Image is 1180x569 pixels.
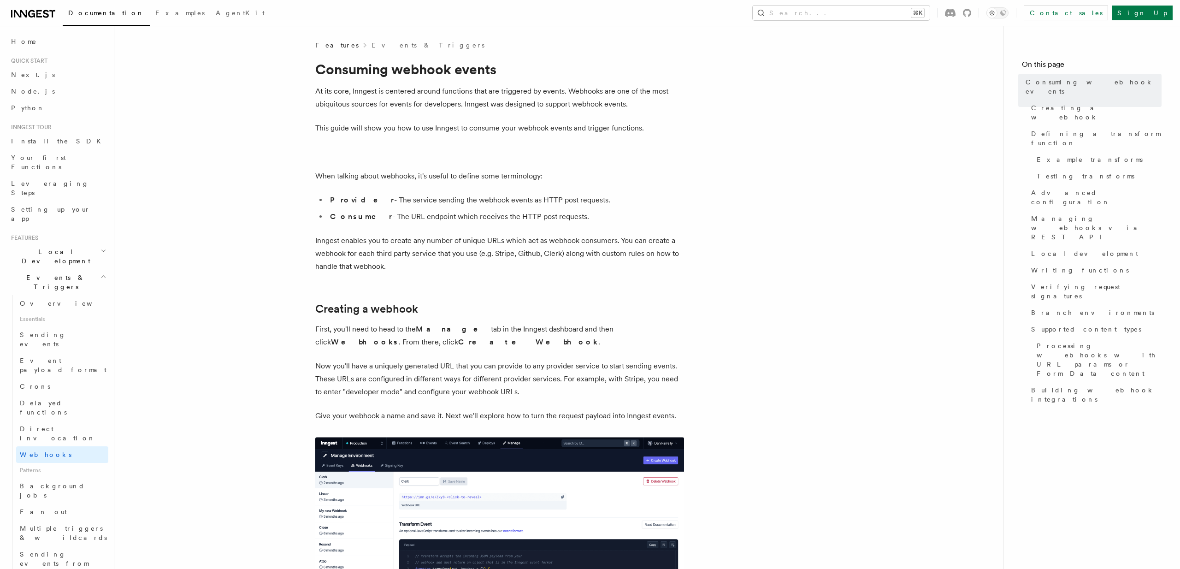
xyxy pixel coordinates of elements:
a: Home [7,33,108,50]
a: Event payload format [16,352,108,378]
span: Background jobs [20,482,85,499]
a: Sending events [16,326,108,352]
p: At its core, Inngest is centered around functions that are triggered by events. Webhooks are one ... [315,85,684,111]
a: Node.js [7,83,108,100]
span: Features [315,41,359,50]
span: Consuming webhook events [1026,77,1162,96]
button: Search...⌘K [753,6,930,20]
a: Example transforms [1033,151,1162,168]
span: Webhooks [20,451,71,458]
span: Direct invocation [20,425,95,442]
a: Documentation [63,3,150,26]
kbd: ⌘K [911,8,924,18]
strong: Create Webhook [458,338,598,346]
a: Verifying request signatures [1027,279,1162,304]
li: - The service sending the webhook events as HTTP post requests. [327,194,684,207]
h4: On this page [1022,59,1162,74]
span: Advanced configuration [1031,188,1162,207]
a: Branch environments [1027,304,1162,321]
a: Fan out [16,504,108,520]
span: Quick start [7,57,47,65]
span: Events & Triggers [7,273,100,291]
a: Defining a transform function [1027,125,1162,151]
span: Examples [155,9,205,17]
a: Python [7,100,108,116]
span: Patterns [16,463,108,478]
span: Defining a transform function [1031,129,1162,148]
a: Background jobs [16,478,108,504]
span: Home [11,37,37,46]
a: Leveraging Steps [7,175,108,201]
a: Creating a webhook [315,302,418,315]
span: Crons [20,383,50,390]
p: Now you'll have a uniquely generated URL that you can provide to any provider service to start se... [315,360,684,398]
span: Branch environments [1031,308,1154,317]
span: Managing webhooks via REST API [1031,214,1162,242]
button: Local Development [7,243,108,269]
a: Webhooks [16,446,108,463]
a: Delayed functions [16,395,108,421]
a: AgentKit [210,3,270,25]
a: Advanced configuration [1027,184,1162,210]
span: Setting up your app [11,206,90,222]
a: Creating a webhook [1027,100,1162,125]
a: Direct invocation [16,421,108,446]
span: Verifying request signatures [1031,282,1162,301]
a: Managing webhooks via REST API [1027,210,1162,245]
span: Local development [1031,249,1138,258]
a: Supported content types [1027,321,1162,338]
button: Events & Triggers [7,269,108,295]
span: AgentKit [216,9,265,17]
span: Event payload format [20,357,106,373]
a: Consuming webhook events [1022,74,1162,100]
span: Your first Functions [11,154,66,171]
a: Next.js [7,66,108,83]
strong: Consumer [330,212,392,221]
a: Crons [16,378,108,395]
p: When talking about webhooks, it's useful to define some terminology: [315,170,684,183]
span: Sending events [20,331,66,348]
span: Processing webhooks with URL params or Form Data content [1037,341,1162,378]
a: Events & Triggers [372,41,484,50]
a: Testing transforms [1033,168,1162,184]
span: Overview [20,300,115,307]
span: Supported content types [1031,325,1141,334]
span: Leveraging Steps [11,180,89,196]
a: Sign Up [1112,6,1173,20]
strong: Provider [330,196,394,204]
span: Install the SDK [11,137,106,145]
span: Local Development [7,247,100,266]
a: Contact sales [1024,6,1108,20]
p: This guide will show you how to use Inngest to consume your webhook events and trigger functions. [315,122,684,135]
h1: Consuming webhook events [315,61,684,77]
a: Local development [1027,245,1162,262]
a: Overview [16,295,108,312]
span: Building webhook integrations [1031,385,1162,404]
span: Next.js [11,71,55,78]
span: Delayed functions [20,399,67,416]
a: Your first Functions [7,149,108,175]
strong: Manage [416,325,491,333]
span: Inngest tour [7,124,52,131]
a: Examples [150,3,210,25]
a: Building webhook integrations [1027,382,1162,408]
p: First, you'll need to head to the tab in the Inngest dashboard and then click . From there, click . [315,323,684,349]
span: Example transforms [1037,155,1143,164]
a: Writing functions [1027,262,1162,279]
span: Essentials [16,312,108,326]
span: Writing functions [1031,266,1129,275]
span: Fan out [20,508,67,516]
p: Inngest enables you to create any number of unique URLs which act as webhook consumers. You can c... [315,234,684,273]
span: Node.js [11,88,55,95]
p: Give your webhook a name and save it. Next we'll explore how to turn the request payload into Inn... [315,409,684,422]
a: Install the SDK [7,133,108,149]
span: Documentation [68,9,144,17]
a: Setting up your app [7,201,108,227]
span: Creating a webhook [1031,103,1162,122]
span: Python [11,104,45,112]
strong: Webhooks [331,338,399,346]
span: Testing transforms [1037,172,1134,181]
li: - The URL endpoint which receives the HTTP post requests. [327,210,684,223]
a: Multiple triggers & wildcards [16,520,108,546]
a: Processing webhooks with URL params or Form Data content [1033,338,1162,382]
